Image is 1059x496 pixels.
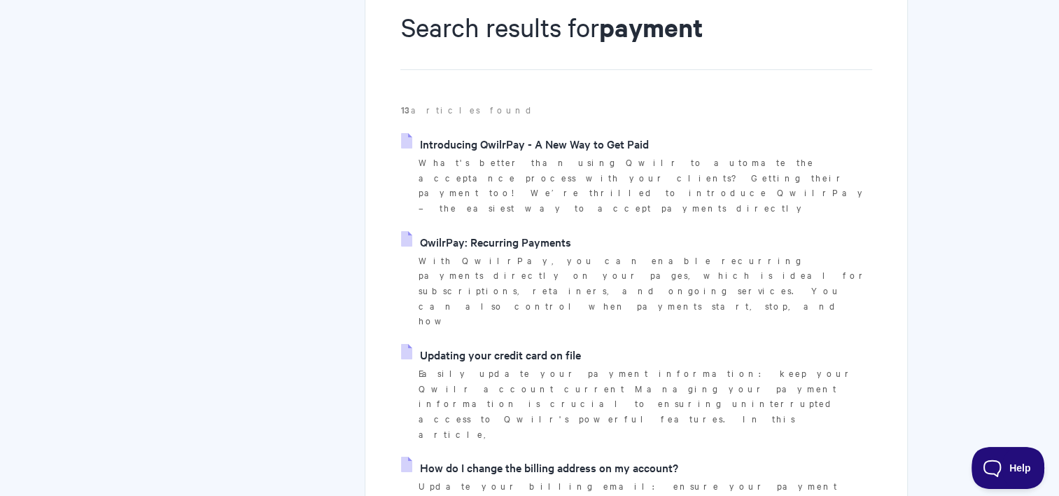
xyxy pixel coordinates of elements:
[418,155,871,216] p: What's better than using Qwilr to automate the acceptance process with your clients? Getting thei...
[400,102,871,118] p: articles found
[401,457,678,478] a: How do I change the billing address on my account?
[418,253,871,329] p: With QwilrPay, you can enable recurring payments directly on your pages, which is ideal for subsc...
[972,447,1045,489] iframe: Toggle Customer Support
[401,344,580,365] a: Updating your credit card on file
[401,231,570,252] a: QwilrPay: Recurring Payments
[400,9,871,70] h1: Search results for
[401,133,648,154] a: Introducing QwilrPay - A New Way to Get Paid
[418,366,871,442] p: Easily update your payment information: keep your Qwilr account current Managing your payment inf...
[598,10,702,44] strong: payment
[400,103,410,116] strong: 13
